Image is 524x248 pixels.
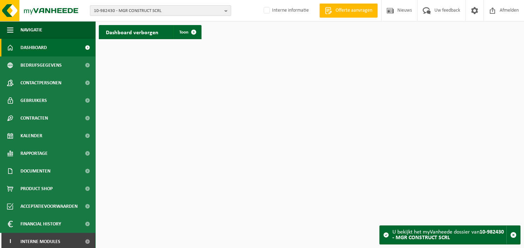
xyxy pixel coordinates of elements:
[99,25,165,39] h2: Dashboard verborgen
[20,180,53,198] span: Product Shop
[20,92,47,109] span: Gebruikers
[392,226,506,244] div: U bekijkt het myVanheede dossier van
[20,39,47,56] span: Dashboard
[20,21,42,39] span: Navigatie
[334,7,374,14] span: Offerte aanvragen
[174,25,201,39] a: Toon
[90,5,231,16] button: 10-982430 - MGR CONSTRUCT SCRL
[94,6,222,16] span: 10-982430 - MGR CONSTRUCT SCRL
[20,74,61,92] span: Contactpersonen
[20,56,62,74] span: Bedrijfsgegevens
[20,198,78,215] span: Acceptatievoorwaarden
[20,162,50,180] span: Documenten
[392,229,504,241] strong: 10-982430 - MGR CONSTRUCT SCRL
[20,215,61,233] span: Financial History
[20,127,42,145] span: Kalender
[179,30,188,35] span: Toon
[262,5,309,16] label: Interne informatie
[20,145,48,162] span: Rapportage
[319,4,378,18] a: Offerte aanvragen
[20,109,48,127] span: Contracten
